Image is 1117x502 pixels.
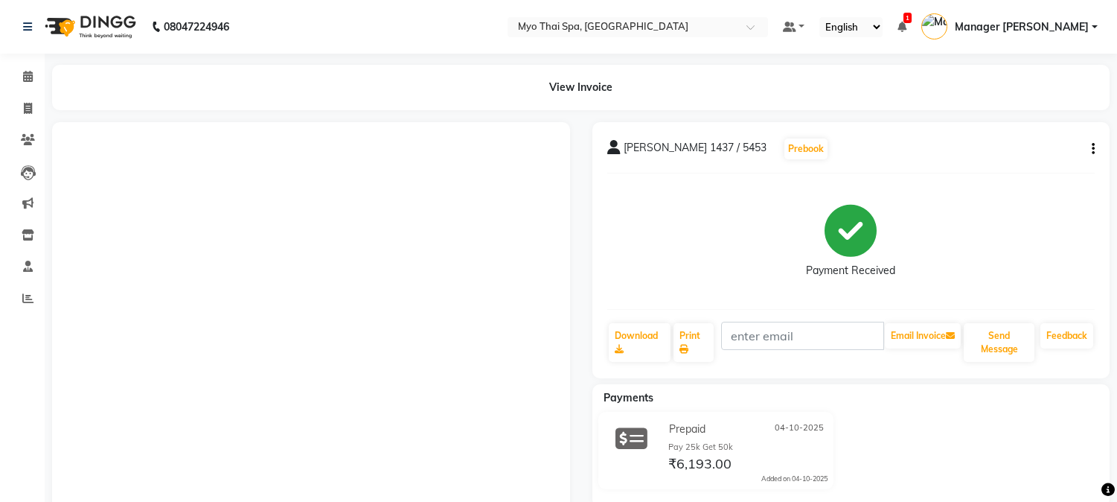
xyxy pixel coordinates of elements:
span: Prepaid [669,422,705,437]
div: Added on 04-10-2025 [761,474,828,484]
a: Download [609,323,670,362]
a: 1 [897,20,906,34]
a: Feedback [1040,323,1093,349]
img: Manager Yesha [921,13,947,39]
span: Payments [604,391,653,404]
img: logo [38,6,140,48]
span: 1 [903,13,912,23]
span: Manager [PERSON_NAME] [955,19,1089,35]
div: View Invoice [52,65,1110,110]
div: Pay 25k Get 50k [668,441,828,454]
span: 04-10-2025 [775,422,824,437]
button: Prebook [784,139,828,159]
div: Payment Received [806,263,895,279]
a: Print [673,323,714,362]
input: enter email [721,322,884,350]
span: [PERSON_NAME] 1437 / 5453 [624,140,766,161]
button: Email Invoice [885,323,961,349]
button: Send Message [964,323,1034,362]
b: 08047224946 [164,6,229,48]
span: ₹6,193.00 [668,455,732,476]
